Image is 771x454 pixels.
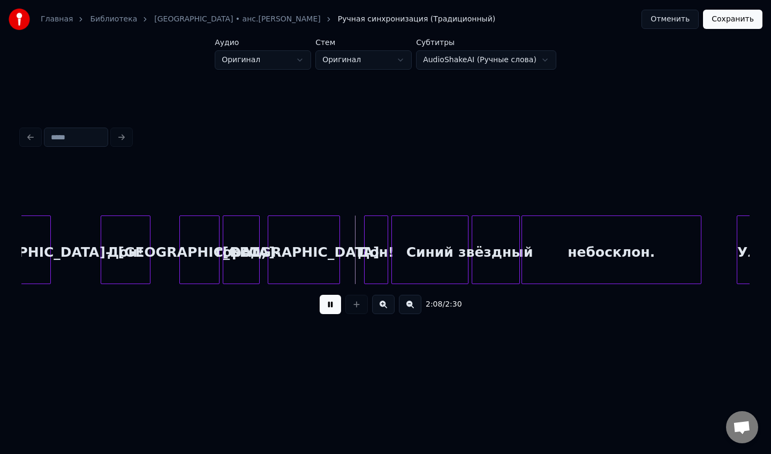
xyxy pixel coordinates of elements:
[641,10,699,29] button: Отменить
[315,39,412,46] label: Стем
[215,39,311,46] label: Аудио
[41,14,495,25] nav: breadcrumb
[90,14,137,25] a: Библиотека
[445,299,462,310] span: 2:30
[338,14,495,25] span: Ручная синхронизация (Традиционный)
[41,14,73,25] a: Главная
[9,9,30,30] img: youka
[154,14,321,25] a: [GEOGRAPHIC_DATA] • анс.[PERSON_NAME]
[726,411,758,443] div: Открытый чат
[416,39,556,46] label: Субтитры
[703,10,762,29] button: Сохранить
[426,299,442,310] span: 2:08
[426,299,451,310] div: /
